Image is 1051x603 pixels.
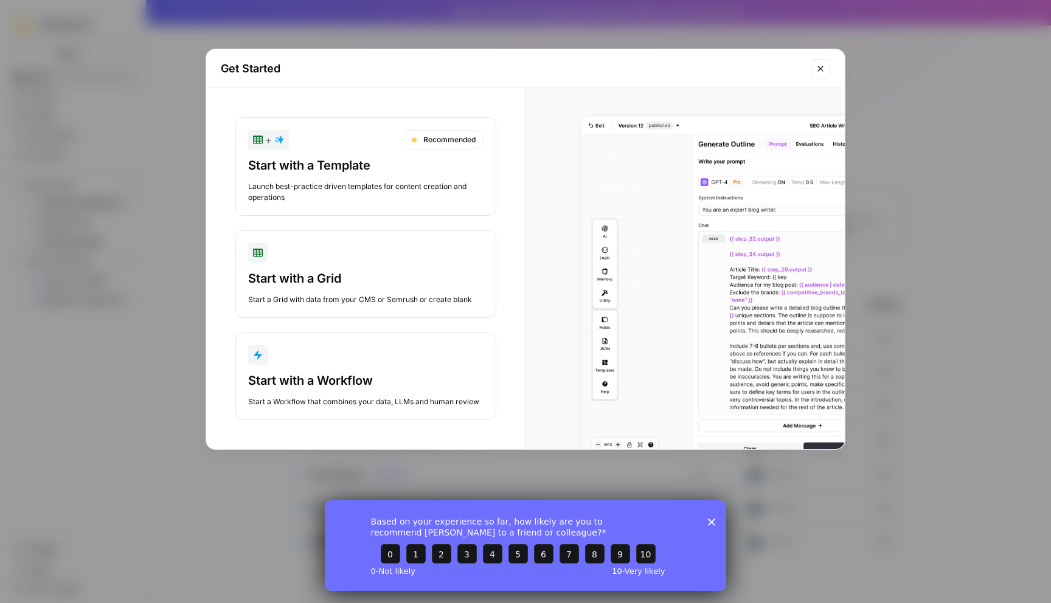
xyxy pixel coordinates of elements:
div: Start with a Template [248,157,484,174]
button: Close modal [811,59,830,78]
button: +RecommendedStart with a TemplateLaunch best-practice driven templates for content creation and o... [235,117,496,216]
h2: Get Started [221,60,803,77]
div: Launch best-practice driven templates for content creation and operations [248,181,484,203]
div: Recommended [402,130,484,150]
div: Start a Grid with data from your CMS or Semrush or create blank [248,294,484,305]
iframe: Survey from AirOps [325,500,726,591]
button: Start with a WorkflowStart a Workflow that combines your data, LLMs and human review [235,333,496,420]
div: Start with a Workflow [248,372,484,389]
div: + [253,133,284,147]
div: Start a Workflow that combines your data, LLMs and human review [248,396,484,407]
button: Start with a GridStart a Grid with data from your CMS or Semrush or create blank [235,230,496,318]
div: Start with a Grid [248,270,484,287]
